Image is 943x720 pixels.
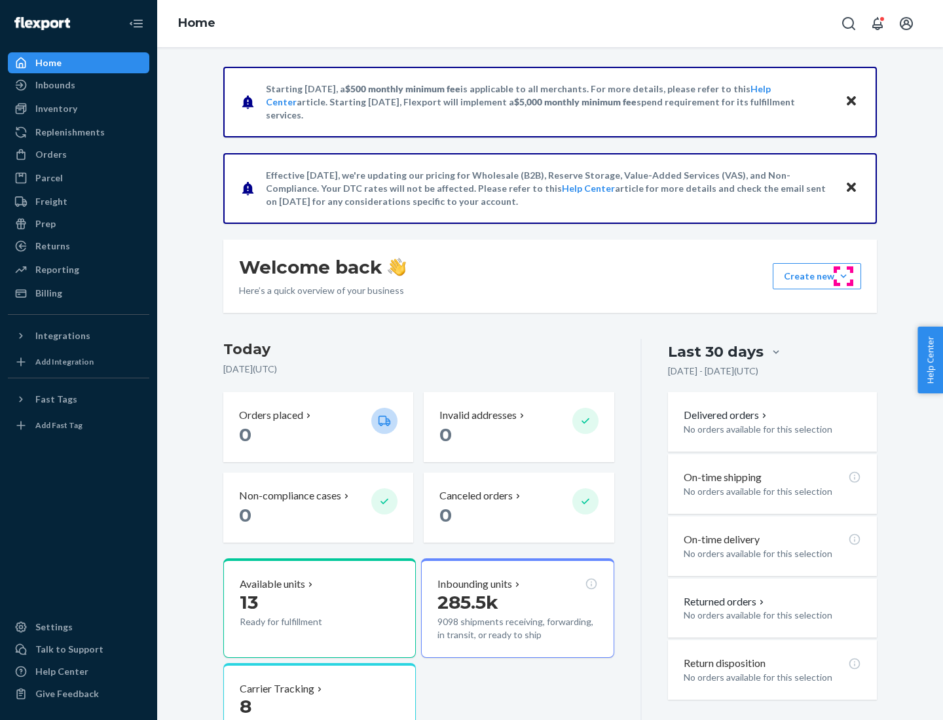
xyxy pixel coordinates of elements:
[35,621,73,634] div: Settings
[514,96,637,107] span: $5,000 monthly minimum fee
[917,327,943,393] button: Help Center
[424,473,614,543] button: Canceled orders 0
[35,171,63,185] div: Parcel
[35,263,79,276] div: Reporting
[35,195,67,208] div: Freight
[266,82,832,122] p: Starting [DATE], a is applicable to all merchants. For more details, please refer to this article...
[35,79,75,92] div: Inbounds
[439,408,517,423] p: Invalid addresses
[35,217,56,230] div: Prep
[421,558,614,658] button: Inbounding units285.5k9098 shipments receiving, forwarding, in transit, or ready to ship
[8,144,149,165] a: Orders
[239,408,303,423] p: Orders placed
[35,643,103,656] div: Talk to Support
[8,617,149,638] a: Settings
[8,389,149,410] button: Fast Tags
[8,325,149,346] button: Integrations
[35,148,67,161] div: Orders
[684,532,760,547] p: On-time delivery
[123,10,149,37] button: Close Navigation
[424,392,614,462] button: Invalid addresses 0
[684,470,762,485] p: On-time shipping
[223,558,416,658] button: Available units13Ready for fulfillment
[240,577,305,592] p: Available units
[437,615,597,641] p: 9098 shipments receiving, forwarding, in transit, or ready to ship
[684,656,766,671] p: Return disposition
[8,98,149,119] a: Inventory
[8,259,149,280] a: Reporting
[8,683,149,704] button: Give Feedback
[35,356,94,367] div: Add Integration
[35,126,105,139] div: Replenishments
[684,485,861,498] p: No orders available for this selection
[773,263,861,289] button: Create new
[239,488,341,503] p: Non-compliance cases
[439,423,452,446] span: 0
[437,577,512,592] p: Inbounding units
[223,473,413,543] button: Non-compliance cases 0
[8,415,149,436] a: Add Fast Tag
[8,213,149,234] a: Prep
[223,363,614,376] p: [DATE] ( UTC )
[345,83,460,94] span: $500 monthly minimum fee
[223,392,413,462] button: Orders placed 0
[239,504,251,526] span: 0
[8,52,149,73] a: Home
[864,10,891,37] button: Open notifications
[836,10,862,37] button: Open Search Box
[239,284,406,297] p: Here’s a quick overview of your business
[8,283,149,304] a: Billing
[8,122,149,143] a: Replenishments
[35,329,90,342] div: Integrations
[439,488,513,503] p: Canceled orders
[388,258,406,276] img: hand-wave emoji
[684,547,861,560] p: No orders available for this selection
[8,236,149,257] a: Returns
[35,56,62,69] div: Home
[35,240,70,253] div: Returns
[684,609,861,622] p: No orders available for this selection
[8,168,149,189] a: Parcel
[240,681,314,696] p: Carrier Tracking
[684,671,861,684] p: No orders available for this selection
[35,665,88,678] div: Help Center
[35,393,77,406] div: Fast Tags
[684,594,767,609] button: Returned orders
[240,695,251,717] span: 8
[684,423,861,436] p: No orders available for this selection
[562,183,615,194] a: Help Center
[239,255,406,279] h1: Welcome back
[35,687,99,700] div: Give Feedback
[439,504,452,526] span: 0
[168,5,226,43] ol: breadcrumbs
[668,365,758,378] p: [DATE] - [DATE] ( UTC )
[668,342,764,362] div: Last 30 days
[437,591,498,613] span: 285.5k
[35,287,62,300] div: Billing
[8,191,149,212] a: Freight
[684,408,769,423] button: Delivered orders
[223,339,614,360] h3: Today
[239,423,251,446] span: 0
[893,10,919,37] button: Open account menu
[14,17,70,30] img: Flexport logo
[35,102,77,115] div: Inventory
[240,615,361,628] p: Ready for fulfillment
[8,639,149,660] a: Talk to Support
[8,351,149,372] a: Add Integration
[266,169,832,208] p: Effective [DATE], we're updating our pricing for Wholesale (B2B), Reserve Storage, Value-Added Se...
[843,179,860,198] button: Close
[178,16,215,30] a: Home
[35,420,83,431] div: Add Fast Tag
[8,75,149,96] a: Inbounds
[8,661,149,682] a: Help Center
[240,591,258,613] span: 13
[843,92,860,111] button: Close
